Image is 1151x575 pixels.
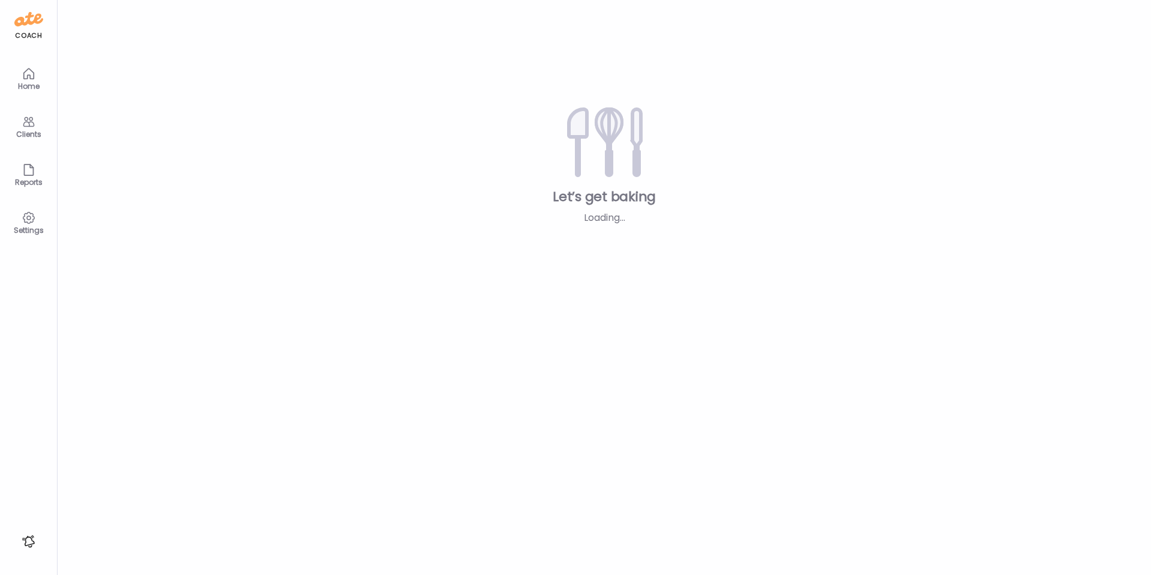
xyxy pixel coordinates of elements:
[7,130,50,138] div: Clients
[7,178,50,186] div: Reports
[7,82,50,90] div: Home
[7,226,50,234] div: Settings
[521,211,688,225] div: Loading...
[77,188,1132,206] div: Let’s get baking
[15,31,42,41] div: coach
[14,10,43,29] img: ate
